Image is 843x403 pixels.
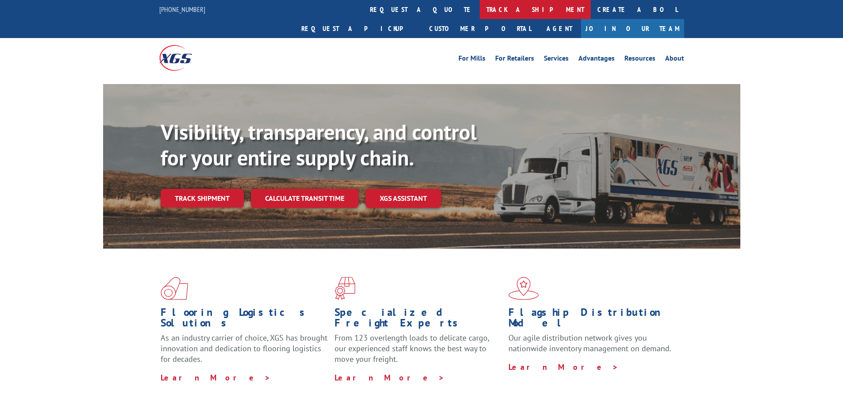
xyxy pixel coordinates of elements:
a: For Mills [458,55,485,65]
a: [PHONE_NUMBER] [159,5,205,14]
h1: Specialized Freight Experts [335,307,502,333]
span: As an industry carrier of choice, XGS has brought innovation and dedication to flooring logistics... [161,333,327,364]
b: Visibility, transparency, and control for your entire supply chain. [161,118,477,171]
a: Track shipment [161,189,244,207]
a: Learn More > [335,372,445,383]
p: From 123 overlength loads to delicate cargo, our experienced staff knows the best way to move you... [335,333,502,372]
a: Customer Portal [423,19,538,38]
h1: Flooring Logistics Solutions [161,307,328,333]
img: xgs-icon-focused-on-flooring-red [335,277,355,300]
a: XGS ASSISTANT [366,189,441,208]
img: xgs-icon-total-supply-chain-intelligence-red [161,277,188,300]
a: Request a pickup [295,19,423,38]
a: About [665,55,684,65]
img: xgs-icon-flagship-distribution-model-red [508,277,539,300]
a: Calculate transit time [251,189,358,208]
a: Agent [538,19,581,38]
a: Resources [624,55,655,65]
a: Join Our Team [581,19,684,38]
h1: Flagship Distribution Model [508,307,676,333]
a: For Retailers [495,55,534,65]
a: Learn More > [508,362,619,372]
a: Advantages [578,55,615,65]
a: Services [544,55,569,65]
span: Our agile distribution network gives you nationwide inventory management on demand. [508,333,671,353]
a: Learn More > [161,372,271,383]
